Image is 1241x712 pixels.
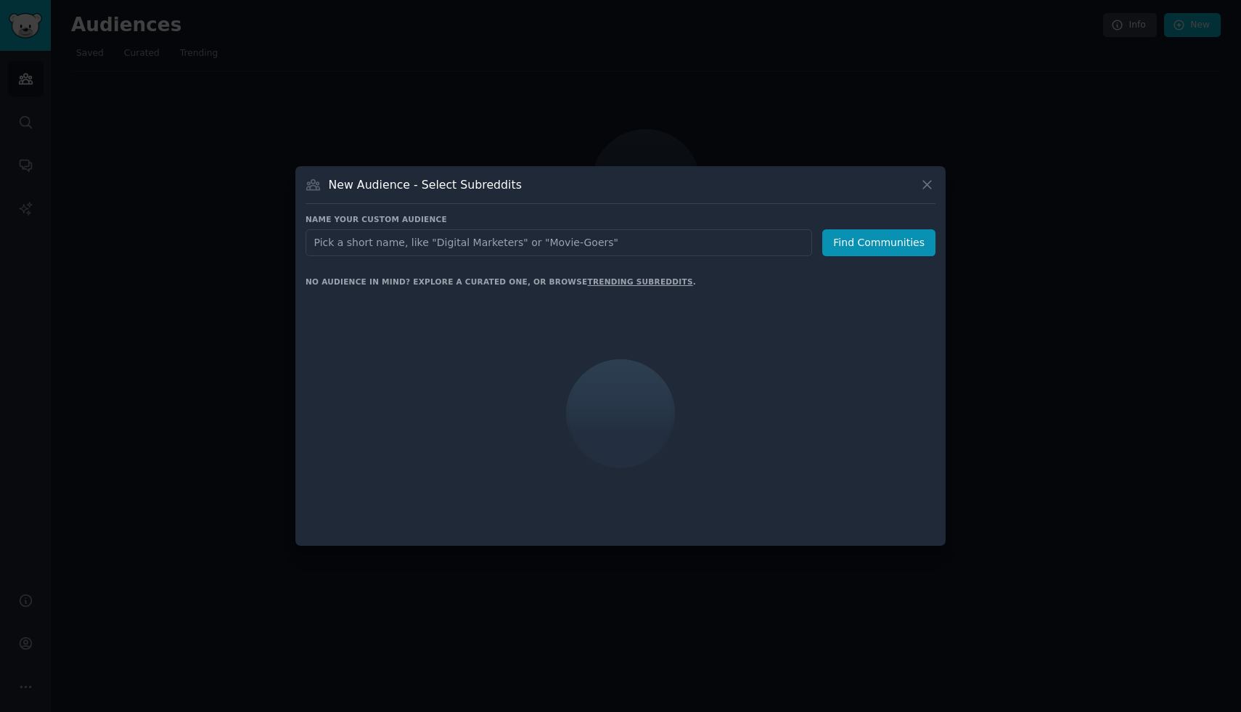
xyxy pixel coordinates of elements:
[329,177,522,192] h3: New Audience - Select Subreddits
[306,214,935,224] h3: Name your custom audience
[306,277,696,287] div: No audience in mind? Explore a curated one, or browse .
[587,277,692,286] a: trending subreddits
[306,229,812,256] input: Pick a short name, like "Digital Marketers" or "Movie-Goers"
[822,229,935,256] button: Find Communities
